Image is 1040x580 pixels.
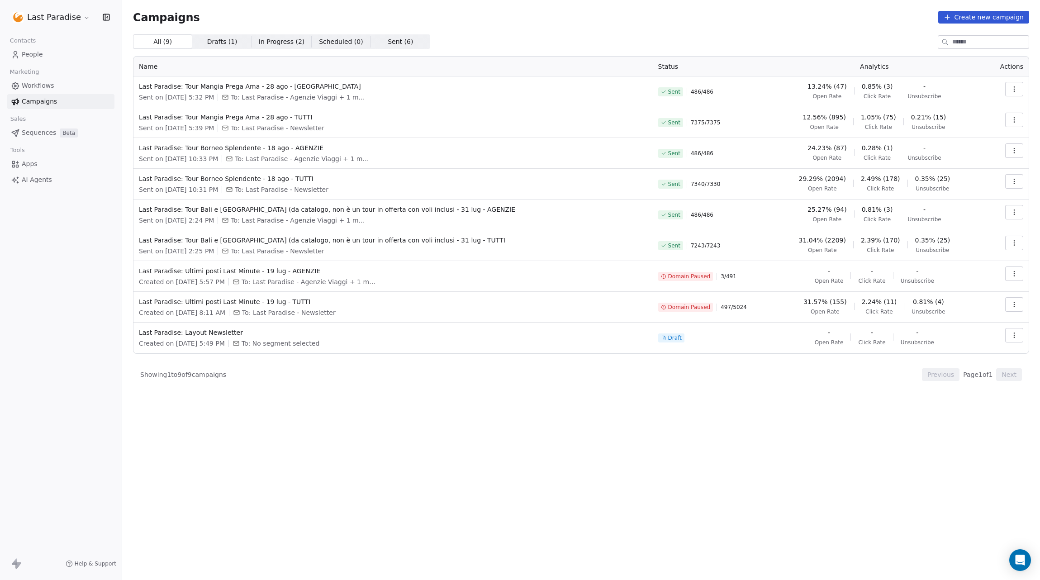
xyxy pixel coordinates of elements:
div: Open Intercom Messenger [1009,549,1031,571]
span: Unsubscribe [912,308,945,315]
span: People [22,50,43,59]
span: 3 / 491 [721,273,736,280]
span: Created on [DATE] 8:11 AM [139,308,225,317]
span: 486 / 486 [691,150,713,157]
span: Click Rate [864,154,891,162]
span: Last Paradise: Layout Newsletter [139,328,647,337]
span: Sent [668,242,680,249]
a: Campaigns [7,94,114,109]
span: - [871,328,873,337]
span: Unsubscribe [907,216,941,223]
th: Status [653,57,766,76]
span: Drafts ( 1 ) [207,37,237,47]
span: 24.23% (87) [807,143,847,152]
span: Beta [60,128,78,138]
span: Last Paradise: Ultimi posti Last Minute - 19 lug - TUTTI [139,297,647,306]
a: People [7,47,114,62]
span: Showing 1 to 9 of 9 campaigns [140,370,226,379]
span: Sent [668,150,680,157]
span: Open Rate [811,308,840,315]
span: To: Last Paradise - Agenzie Viaggi + 1 more [231,93,366,102]
span: 0.28% (1) [862,143,893,152]
span: Sent [668,119,680,126]
span: Click Rate [858,277,885,285]
span: Open Rate [813,93,842,100]
span: 2.49% (178) [861,174,900,183]
span: Contacts [6,34,40,48]
span: To: Last Paradise - Agenzie Viaggi + 1 more [231,216,366,225]
span: Sent [668,181,680,188]
span: Open Rate [808,185,837,192]
span: Unsubscribe [907,154,941,162]
span: Sent on [DATE] 2:25 PM [139,247,214,256]
span: 1.05% (75) [861,113,896,122]
span: 13.24% (47) [807,82,847,91]
span: 7375 / 7375 [691,119,720,126]
span: - [828,328,830,337]
span: Last Paradise: Tour Bali e [GEOGRAPHIC_DATA] (da catalogo, non è un tour in offerta con voli incl... [139,205,647,214]
span: - [923,205,926,214]
span: Unsubscribe [901,339,934,346]
span: Sent [668,211,680,219]
th: Name [133,57,653,76]
button: Next [996,368,1022,381]
span: - [871,266,873,276]
span: Domain Paused [668,273,711,280]
a: Apps [7,157,114,171]
a: SequencesBeta [7,125,114,140]
span: Click Rate [865,124,892,131]
span: Draft [668,334,682,342]
span: - [916,328,918,337]
a: AI Agents [7,172,114,187]
span: 2.39% (170) [861,236,900,245]
span: Last Paradise: Ultimi posti Last Minute - 19 lug - AGENZIE [139,266,647,276]
span: Campaigns [22,97,57,106]
span: Campaigns [133,11,200,24]
span: To: No segment selected [242,339,319,348]
span: To: Last Paradise - Agenzie Viaggi + 1 more [242,277,377,286]
span: AI Agents [22,175,52,185]
span: Open Rate [815,277,844,285]
span: To: Last Paradise - Newsletter [231,124,324,133]
span: Click Rate [867,185,894,192]
span: - [916,266,918,276]
span: Sent on [DATE] 5:32 PM [139,93,214,102]
span: Unsubscribe [916,185,949,192]
span: Open Rate [813,154,842,162]
span: Domain Paused [668,304,711,311]
span: Sent on [DATE] 2:24 PM [139,216,214,225]
span: 31.57% (155) [803,297,846,306]
span: Apps [22,159,38,169]
span: Sequences [22,128,56,138]
span: 0.81% (4) [913,297,944,306]
span: 31.04% (2209) [799,236,846,245]
span: Unsubscribe [901,277,934,285]
span: 486 / 486 [691,88,713,95]
span: Page 1 of 1 [963,370,993,379]
span: Sales [6,112,30,126]
span: Tools [6,143,28,157]
span: - [923,143,926,152]
span: Open Rate [815,339,844,346]
span: Workflows [22,81,54,90]
span: Scheduled ( 0 ) [319,37,363,47]
span: Last Paradise: Tour Bali e [GEOGRAPHIC_DATA] (da catalogo, non è un tour in offerta con voli incl... [139,236,647,245]
span: Sent [668,88,680,95]
span: Open Rate [810,124,839,131]
span: 497 / 5024 [721,304,747,311]
span: To: Last Paradise - Newsletter [235,185,328,194]
span: Marketing [6,65,43,79]
button: Previous [922,368,959,381]
span: Click Rate [864,93,891,100]
span: 12.56% (895) [803,113,845,122]
span: To: Last Paradise - Newsletter [231,247,324,256]
span: 0.35% (25) [915,174,950,183]
span: To: Last Paradise - Agenzie Viaggi + 1 more [235,154,370,163]
span: 0.35% (25) [915,236,950,245]
span: Sent on [DATE] 10:33 PM [139,154,218,163]
span: Open Rate [813,216,842,223]
span: Click Rate [867,247,894,254]
span: Created on [DATE] 5:49 PM [139,339,225,348]
span: Unsubscribe [916,247,949,254]
span: 7243 / 7243 [691,242,720,249]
